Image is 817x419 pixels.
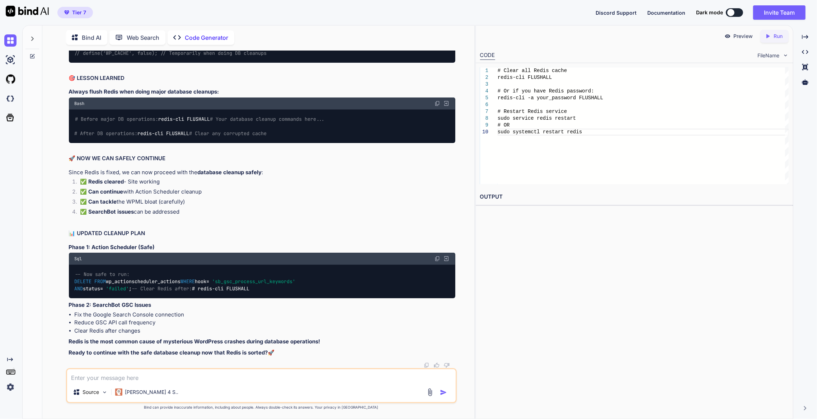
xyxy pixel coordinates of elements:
img: icon [440,389,447,396]
img: chevron down [783,52,789,58]
img: dislike [444,362,450,368]
p: Bind AI [82,33,102,42]
div: 5 [480,95,488,101]
li: Reduce GSC API call frequency [75,319,455,327]
span: Bash [75,101,85,106]
img: like [434,362,440,368]
img: githubLight [4,73,17,85]
strong: ✅ Can continue [80,188,123,195]
button: Discord Support [596,9,637,16]
img: Open in Browser [443,256,450,262]
div: 4 [480,88,488,95]
strong: Phase 1: Action Scheduler (Safe) [69,244,155,251]
li: can be addressed [75,208,455,218]
span: Sql [75,256,82,262]
span: # Your database cleanup commands here... [210,116,325,122]
img: copy [435,101,440,106]
li: Fix the Google Search Console connection [75,311,455,319]
img: Claude 4 Sonnet [115,389,122,396]
p: Since Redis is fixed, we can now proceed with the : [69,168,455,177]
div: 8 [480,115,488,122]
h2: 📊 UPDATED CLEANUP PLAN [69,229,455,238]
span: // define('WP_CACHE', false); // Temporarily when doing DB cleanups [75,50,267,56]
img: copy [424,362,429,368]
p: Preview [734,33,753,40]
div: 7 [480,108,488,115]
p: Code Generator [185,33,229,42]
h2: OUTPUT [476,189,793,205]
strong: Always flush Redis when doing major database cleanups: [69,88,219,95]
p: 🚀 [69,349,455,357]
button: Invite Team [753,5,806,20]
img: copy [435,256,440,262]
li: Clear Redis after changes [75,327,455,335]
li: the WPML bloat (carefully) [75,198,455,208]
span: FileName [758,52,780,59]
strong: ✅ Can tackle [80,198,117,205]
span: Documentation [647,10,685,16]
div: 10 [480,129,488,135]
span: -- Clear Redis after: [132,286,192,292]
button: premiumTier 7 [57,7,93,18]
span: Dark mode [696,9,723,16]
li: with Action Scheduler cleanup [75,188,455,198]
span: # Clear any corrupted cache [189,130,267,137]
img: chat [4,34,17,47]
span: # Or if you have Redis password: [498,88,594,94]
span: Tier 7 [72,9,86,16]
span: AND [75,286,83,292]
div: 6 [480,101,488,108]
p: Run [774,33,783,40]
img: Bind AI [6,6,49,16]
div: 1 [480,67,488,74]
p: [PERSON_NAME] 4 S.. [125,389,179,396]
strong: ✅ SearchBot issues [80,208,134,215]
img: Pick Models [102,389,108,395]
span: WHERE [181,278,195,285]
div: 2 [480,74,488,81]
span: Discord Support [596,10,637,16]
li: - Site working [75,178,455,188]
div: CODE [480,51,495,60]
img: premium [64,10,69,15]
span: DELETE [75,278,92,285]
strong: database cleanup safely [198,169,262,176]
img: attachment [426,388,434,396]
img: darkCloudIdeIcon [4,92,17,105]
span: # OR [498,122,510,128]
img: preview [724,33,731,39]
span: # Before major DB operations: [75,116,158,122]
span: -- Now safe to run: [75,271,130,277]
strong: Ready to continue with the safe database cleanup now that Redis is sorted? [69,349,268,356]
code: ( , ); ( , ( , , )); [75,28,431,57]
h2: 🎯 LESSON LEARNED [69,74,455,82]
span: - [212,286,215,292]
span: # After DB operations: [75,130,138,137]
span: 'sb_gsc_process_url_keywords' [212,278,296,285]
img: ai-studio [4,54,17,66]
p: Web Search [127,33,160,42]
button: Documentation [647,9,685,16]
div: 3 [480,81,488,88]
img: settings [4,381,17,393]
code: redis-cli FLUSHALL redis-cli FLUSHALL [75,115,325,138]
span: # Clear all Redis cache [498,68,567,73]
span: sudo systemctl restart redis [498,129,582,135]
strong: Redis is the most common cause of mysterious WordPress crashes during database operations! [69,338,320,345]
span: # Restart Redis service [498,109,567,114]
strong: ✅ Redis cleared [80,178,124,185]
span: redis-cli FLUSHALL [498,75,552,80]
span: 'failed' [106,286,129,292]
div: 9 [480,122,488,129]
p: Source [83,389,99,396]
p: Bind can provide inaccurate information, including about people. Always double-check its answers.... [66,405,457,410]
span: = [100,286,103,292]
span: = [207,278,210,285]
h2: 🚀 NOW WE CAN SAFELY CONTINUE [69,154,455,163]
img: Open in Browser [443,100,450,107]
strong: Phase 2: SearchBot GSC Issues [69,301,151,308]
span: redis-cli -a your_password FLUSHALL [498,95,603,101]
span: FROM [95,278,106,285]
span: sudo service redis restart [498,115,576,121]
code: wp_actionscheduler_actions hook status ; # redis cli FLUSHALL [75,271,299,293]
